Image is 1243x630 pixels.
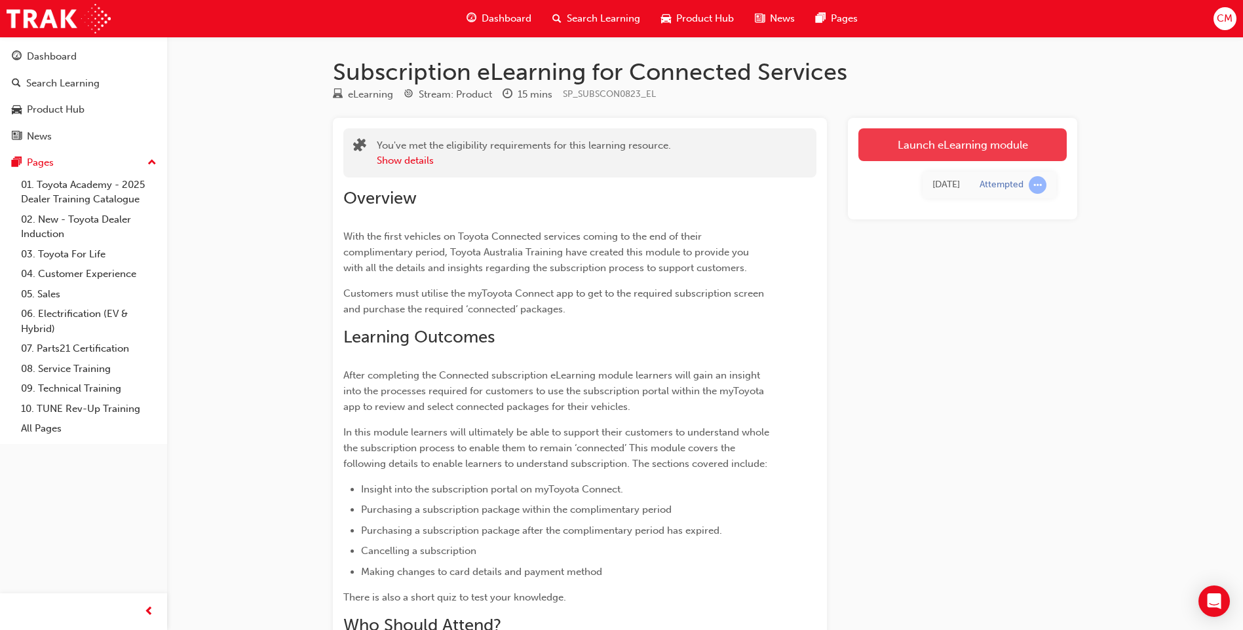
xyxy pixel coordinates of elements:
div: Duration [503,86,552,103]
span: Learning resource code [563,88,656,100]
a: 03. Toyota For Life [16,244,162,265]
span: guage-icon [467,10,476,27]
a: Dashboard [5,45,162,69]
div: Product Hub [27,102,85,117]
span: Pages [831,11,858,26]
span: news-icon [12,131,22,143]
span: News [770,11,795,26]
a: News [5,124,162,149]
span: clock-icon [503,89,512,101]
span: target-icon [404,89,413,101]
div: News [27,129,52,144]
button: CM [1214,7,1236,30]
a: 02. New - Toyota Dealer Induction [16,210,162,244]
h1: Subscription eLearning for Connected Services [333,58,1077,86]
span: puzzle-icon [353,139,366,155]
span: car-icon [661,10,671,27]
a: guage-iconDashboard [456,5,542,32]
a: 01. Toyota Academy - 2025 Dealer Training Catalogue [16,175,162,210]
img: Trak [7,4,111,33]
span: learningResourceType_ELEARNING-icon [333,89,343,101]
span: Insight into the subscription portal on myToyota Connect. [361,483,623,495]
span: Search Learning [567,11,640,26]
a: news-iconNews [744,5,805,32]
span: CM [1217,11,1233,26]
div: Type [333,86,393,103]
span: Learning Outcomes [343,327,495,347]
span: pages-icon [12,157,22,169]
div: Dashboard [27,49,77,64]
span: Purchasing a subscription package within the complimentary period [361,504,672,515]
a: Search Learning [5,71,162,96]
div: Search Learning [26,76,100,91]
a: car-iconProduct Hub [651,5,744,32]
span: search-icon [552,10,562,27]
span: Product Hub [676,11,734,26]
span: Cancelling a subscription [361,545,476,557]
span: After completing the Connected subscription eLearning module learners will gain an insight into t... [343,369,767,413]
button: Pages [5,151,162,175]
div: You've met the eligibility requirements for this learning resource. [377,138,671,168]
span: prev-icon [144,604,154,620]
span: Dashboard [482,11,531,26]
span: Customers must utilise the myToyota Connect app to get to the required subscription screen and pu... [343,287,767,315]
span: car-icon [12,104,22,116]
button: Show details [377,153,434,168]
div: 15 mins [518,87,552,102]
span: With the first vehicles on Toyota Connected services coming to the end of their complimentary per... [343,231,752,274]
span: up-icon [147,155,157,172]
div: Stream: Product [419,87,492,102]
a: Product Hub [5,98,162,122]
a: 08. Service Training [16,359,162,379]
a: 06. Electrification (EV & Hybrid) [16,304,162,339]
div: Open Intercom Messenger [1198,585,1230,617]
span: search-icon [12,78,21,90]
span: guage-icon [12,51,22,63]
span: In this module learners will ultimately be able to support their customers to understand whole th... [343,426,772,470]
div: Attempted [980,179,1023,191]
div: Sat Aug 09 2025 09:37:10 GMT+0800 (Australian Western Standard Time) [932,177,960,193]
span: Purchasing a subscription package after the complimentary period has expired. [361,525,722,536]
a: All Pages [16,418,162,439]
div: Pages [27,155,54,170]
a: 07. Parts21 Certification [16,339,162,359]
span: Making changes to card details and payment method [361,566,602,578]
span: news-icon [755,10,765,27]
a: Launch eLearning module [858,128,1067,161]
span: pages-icon [816,10,826,27]
a: 10. TUNE Rev-Up Training [16,399,162,419]
div: eLearning [348,87,393,102]
span: There is also a short quiz to test your knowledge. [343,591,566,603]
a: search-iconSearch Learning [542,5,651,32]
a: pages-iconPages [805,5,868,32]
a: 09. Technical Training [16,379,162,399]
div: Stream [404,86,492,103]
a: 05. Sales [16,284,162,305]
span: learningRecordVerb_ATTEMPT-icon [1029,176,1046,194]
a: 04. Customer Experience [16,264,162,284]
span: Overview [343,188,417,208]
button: DashboardSearch LearningProduct HubNews [5,42,162,151]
